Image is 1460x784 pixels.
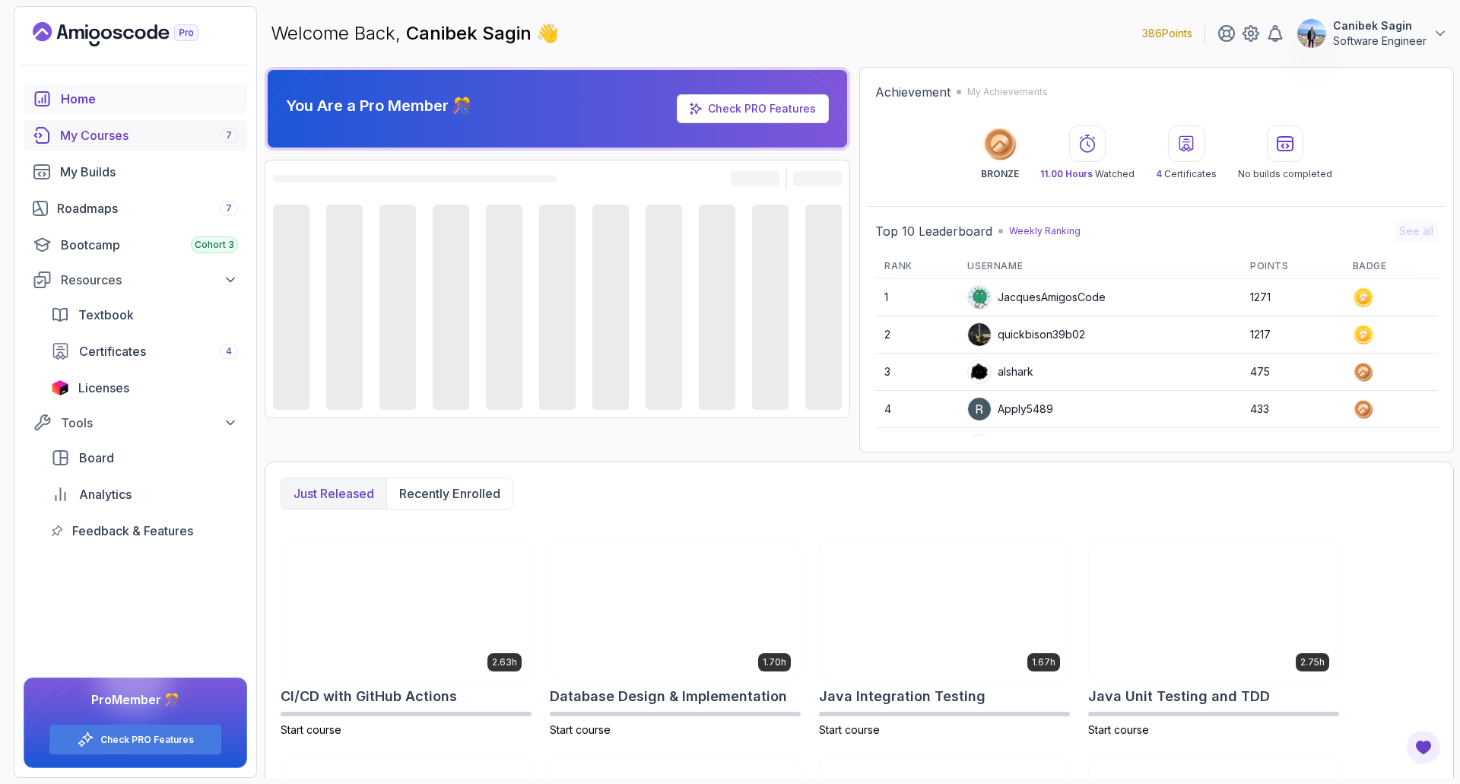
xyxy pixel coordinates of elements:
h2: CI/CD with GitHub Actions [281,686,457,707]
p: Recently enrolled [399,484,500,503]
p: No builds completed [1238,168,1332,180]
a: Check PRO Features [100,734,194,746]
a: Check PRO Features [708,102,816,115]
p: Software Engineer [1333,33,1427,49]
span: Board [79,449,114,467]
p: 1.67h [1032,656,1055,668]
p: My Achievements [967,86,1048,98]
span: Cohort 3 [195,239,234,251]
a: Java Integration Testing card1.67hJava Integration TestingStart course [819,540,1070,738]
button: Check PRO Features [49,724,222,755]
th: Points [1241,254,1344,279]
img: user profile image [1297,19,1326,48]
td: 1 [875,279,958,316]
div: Apply5489 [967,397,1053,421]
span: Canibek Sagin [406,22,536,44]
a: Landing page [33,22,233,46]
span: Start course [550,723,611,736]
td: 433 [1241,391,1344,428]
p: Weekly Ranking [1009,225,1081,237]
div: My Builds [60,163,238,181]
img: user profile image [968,360,991,383]
p: 2.63h [492,656,517,668]
span: Feedback & Features [72,522,193,540]
img: user profile image [968,398,991,421]
button: Open Feedback Button [1405,729,1442,766]
h2: Achievement [875,83,951,101]
h2: Top 10 Leaderboard [875,222,992,240]
button: Recently enrolled [386,478,513,509]
img: user profile image [968,323,991,346]
div: quickbison39b02 [967,322,1085,347]
p: BRONZE [981,168,1019,180]
span: Certificates [79,342,146,360]
h2: Database Design & Implementation [550,686,787,707]
button: Resources [24,266,247,294]
div: Roadmaps [57,199,238,217]
td: 475 [1241,354,1344,391]
td: 2 [875,316,958,354]
a: licenses [42,373,247,403]
p: 2.75h [1300,656,1325,668]
img: default monster avatar [968,286,991,309]
td: 1217 [1241,316,1344,354]
p: Watched [1040,168,1135,180]
span: Start course [281,723,341,736]
img: user profile image [968,435,991,458]
span: Start course [1088,723,1149,736]
img: Java Unit Testing and TDD card [1089,541,1338,681]
td: 3 [875,354,958,391]
div: JacquesAmigosCode [967,285,1106,309]
a: board [42,443,247,473]
button: Just released [281,478,386,509]
button: Tools [24,409,247,436]
h2: Java Unit Testing and TDD [1088,686,1270,707]
p: 386 Points [1142,26,1192,41]
div: alshark [967,360,1033,384]
p: Canibek Sagin [1333,18,1427,33]
span: Start course [819,723,880,736]
div: My Courses [60,126,238,144]
span: Analytics [79,485,132,503]
div: IssaKass [967,434,1040,459]
span: 11.00 Hours [1040,168,1093,179]
a: textbook [42,300,247,330]
p: 1.70h [763,656,786,668]
button: user profile imageCanibek SaginSoftware Engineer [1297,18,1448,49]
a: feedback [42,516,247,546]
a: builds [24,157,247,187]
span: Licenses [78,379,129,397]
div: Tools [61,414,238,432]
span: 👋 [536,21,559,46]
a: Check PRO Features [677,94,829,123]
a: analytics [42,479,247,509]
img: Database Design & Implementation card [551,541,800,681]
td: 397 [1241,428,1344,465]
p: Just released [294,484,374,503]
div: Home [61,90,238,108]
a: Java Unit Testing and TDD card2.75hJava Unit Testing and TDDStart course [1088,540,1339,738]
a: bootcamp [24,230,247,260]
span: 4 [226,345,232,357]
a: courses [24,120,247,151]
th: Rank [875,254,958,279]
span: Textbook [78,306,134,324]
p: Certificates [1156,168,1217,180]
p: Welcome Back, [271,21,559,46]
td: 1271 [1241,279,1344,316]
h2: Java Integration Testing [819,686,985,707]
img: jetbrains icon [51,380,69,395]
td: 5 [875,428,958,465]
div: Resources [61,271,238,289]
td: 4 [875,391,958,428]
a: roadmaps [24,193,247,224]
a: home [24,84,247,114]
span: 7 [226,129,232,141]
a: certificates [42,336,247,367]
a: Database Design & Implementation card1.70hDatabase Design & ImplementationStart course [550,540,801,738]
img: Java Integration Testing card [820,541,1069,681]
th: Badge [1344,254,1438,279]
a: CI/CD with GitHub Actions card2.63hCI/CD with GitHub ActionsStart course [281,540,532,738]
th: Username [958,254,1241,279]
span: 4 [1156,168,1162,179]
